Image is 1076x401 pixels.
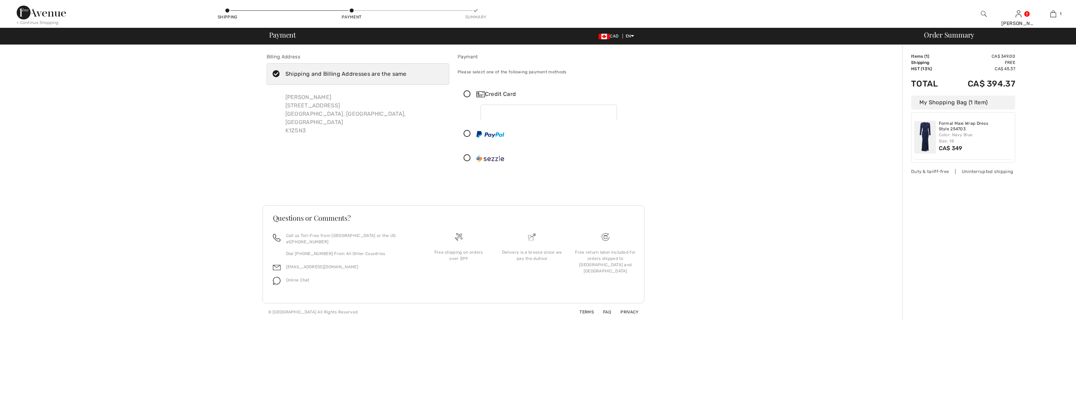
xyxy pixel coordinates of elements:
img: call [273,234,281,242]
a: Terms [571,310,594,314]
img: Delivery is a breeze since we pay the duties! [528,233,536,241]
div: Credit Card [476,90,635,98]
div: < Continue Shopping [17,19,59,26]
a: Privacy [612,310,639,314]
a: Formal Maxi Wrap Dress Style 254703 [939,121,1012,132]
a: [PHONE_NUMBER] [290,239,328,244]
td: Free [949,59,1015,66]
div: Duty & tariff-free | Uninterrupted shipping [911,168,1015,175]
img: Credit Card [476,91,485,97]
span: Payment [269,31,296,38]
div: Payment [458,53,640,60]
span: 1 [926,54,928,59]
td: CA$ 45.37 [949,66,1015,72]
td: CA$ 349.00 [949,53,1015,59]
a: FAQ [595,310,611,314]
td: Shipping [911,59,949,66]
span: Online Chat [286,278,310,283]
img: Free shipping on orders over $99 [455,233,462,241]
img: 1ère Avenue [17,6,66,19]
div: Free return label included for orders shipped to [GEOGRAPHIC_DATA] and [GEOGRAPHIC_DATA] [574,249,637,274]
p: Call us Toll-Free from [GEOGRAPHIC_DATA] or the US at [286,232,414,245]
div: Delivery is a breeze since we pay the duties! [501,249,563,262]
img: Sezzle [476,155,504,162]
img: My Bag [1050,10,1056,18]
p: Dial [PHONE_NUMBER] From All Other Countries [286,251,414,257]
td: Items ( ) [911,53,949,59]
div: [PERSON_NAME] [STREET_ADDRESS] [GEOGRAPHIC_DATA], [GEOGRAPHIC_DATA], [GEOGRAPHIC_DATA] K1Z5N3 [280,88,449,140]
div: Shipping and Billing Addresses are the same [285,70,407,78]
span: 1 [1060,11,1061,17]
img: Canadian Dollar [599,34,610,39]
img: email [273,264,281,271]
td: CA$ 394.37 [949,72,1015,96]
div: My Shopping Bag (1 Item) [911,96,1015,109]
div: Free shipping on orders over $99 [427,249,490,262]
img: My Info [1016,10,1021,18]
h3: Questions or Comments? [273,214,634,221]
div: Order Summary [916,31,1072,38]
div: Summary [465,14,486,20]
td: Total [911,72,949,96]
div: Shipping [217,14,238,20]
a: 1 [1036,10,1070,18]
div: © [GEOGRAPHIC_DATA] All Rights Reserved [268,309,358,315]
span: EN [626,34,634,39]
td: HST (13%) [911,66,949,72]
div: Please select one of the following payment methods [458,63,640,81]
img: PayPal [476,131,504,138]
img: Free shipping on orders over $99 [602,233,609,241]
a: [EMAIL_ADDRESS][DOMAIN_NAME] [286,264,358,269]
img: search the website [981,10,987,18]
span: CA$ 349 [939,145,962,152]
div: Payment [341,14,362,20]
img: Formal Maxi Wrap Dress Style 254703 [914,121,936,154]
a: Sign In [1016,10,1021,17]
span: CAD [599,34,621,39]
div: Color: Navy Blue Size: 18 [939,132,1012,144]
div: Billing Address [267,53,449,60]
div: [PERSON_NAME] [1001,20,1035,27]
img: chat [273,277,281,285]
